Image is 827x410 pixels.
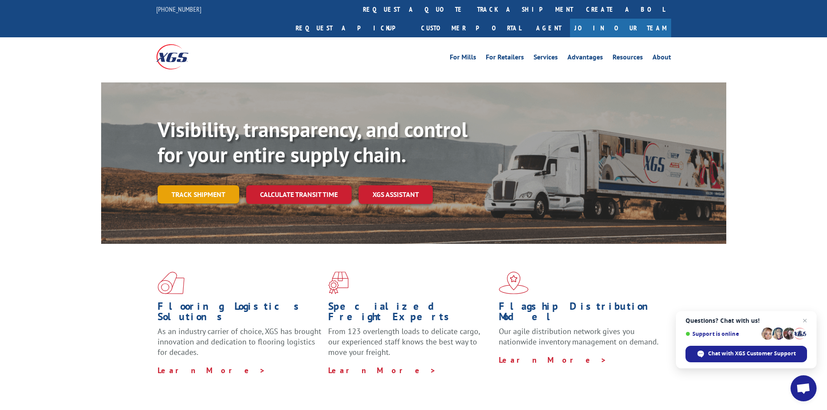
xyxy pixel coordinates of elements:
a: Advantages [567,54,603,63]
a: Track shipment [158,185,239,203]
a: Agent [527,19,570,37]
a: [PHONE_NUMBER] [156,5,201,13]
img: xgs-icon-total-supply-chain-intelligence-red [158,272,185,294]
a: Resources [613,54,643,63]
a: Request a pickup [289,19,415,37]
a: For Mills [450,54,476,63]
h1: Flooring Logistics Solutions [158,301,322,326]
a: Calculate transit time [246,185,352,204]
a: Join Our Team [570,19,671,37]
span: As an industry carrier of choice, XGS has brought innovation and dedication to flooring logistics... [158,326,321,357]
a: For Retailers [486,54,524,63]
img: xgs-icon-flagship-distribution-model-red [499,272,529,294]
h1: Flagship Distribution Model [499,301,663,326]
span: Support is online [685,331,758,337]
a: About [652,54,671,63]
a: XGS ASSISTANT [359,185,433,204]
span: Our agile distribution network gives you nationwide inventory management on demand. [499,326,659,347]
img: xgs-icon-focused-on-flooring-red [328,272,349,294]
a: Customer Portal [415,19,527,37]
a: Open chat [791,375,817,401]
a: Learn More > [499,355,607,365]
span: Questions? Chat with us! [685,317,807,324]
a: Learn More > [158,365,266,375]
span: Chat with XGS Customer Support [708,350,796,358]
h1: Specialized Freight Experts [328,301,492,326]
p: From 123 overlength loads to delicate cargo, our experienced staff knows the best way to move you... [328,326,492,365]
b: Visibility, transparency, and control for your entire supply chain. [158,116,468,168]
a: Services [534,54,558,63]
span: Chat with XGS Customer Support [685,346,807,362]
a: Learn More > [328,365,436,375]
